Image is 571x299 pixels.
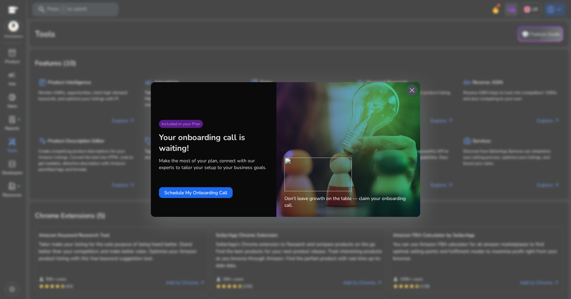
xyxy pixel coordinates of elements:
[159,158,268,171] span: Make the most of your plan, connect with our experts to tailor your setup to your business goals.
[162,121,200,127] span: Included in your Plan
[159,132,268,154] div: Your onboarding call is waiting!
[164,189,227,196] span: Schedule My Onboarding Call
[408,86,416,94] span: close
[159,187,233,198] button: Schedule My Onboarding Call
[284,195,412,209] span: Don’t leave growth on the table — claim your onboarding call.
